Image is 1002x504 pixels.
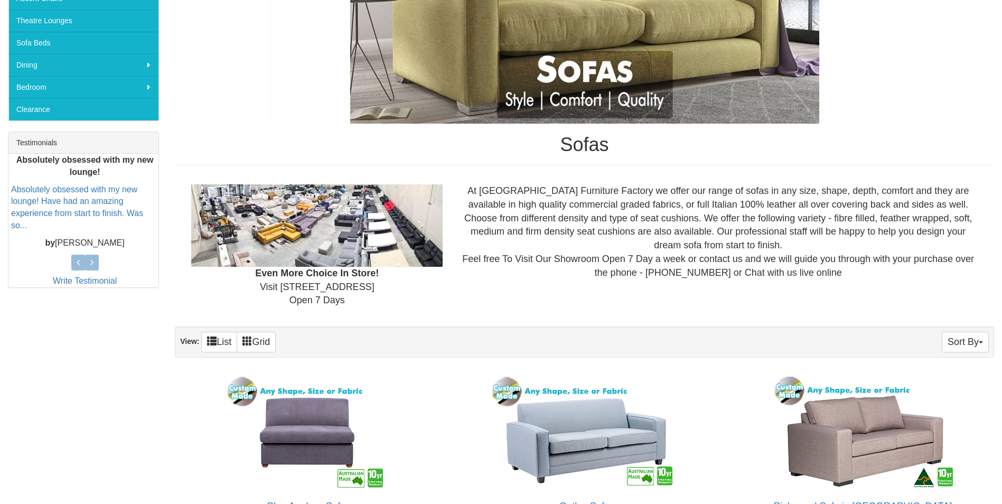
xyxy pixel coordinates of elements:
a: Absolutely obsessed with my new lounge! Have had an amazing experience from start to finish. Was ... [11,185,143,230]
b: Even More Choice In Store! [255,268,379,278]
b: Absolutely obsessed with my new lounge! [16,155,154,176]
img: Oatley Sofa [490,374,680,490]
b: by [45,238,55,247]
p: [PERSON_NAME] [11,237,158,249]
div: At [GEOGRAPHIC_DATA] Furniture Factory we offer our range of sofas in any size, shape, depth, com... [451,184,986,279]
a: List [201,332,237,352]
strong: View: [180,337,199,346]
img: Cleo Armless Sofa [224,374,388,490]
button: Sort By [942,332,989,352]
img: Showroom [191,184,443,267]
div: Testimonials [8,132,158,154]
a: Theatre Lounges [8,10,158,32]
a: Clearance [8,98,158,120]
img: Richmond Sofa in Fabric [768,374,958,490]
a: Write Testimonial [53,276,117,285]
h1: Sofas [175,134,994,155]
a: Bedroom [8,76,158,98]
a: Dining [8,54,158,76]
a: Grid [237,332,276,352]
a: Sofa Beds [8,32,158,54]
div: Visit [STREET_ADDRESS] Open 7 Days [183,184,451,307]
